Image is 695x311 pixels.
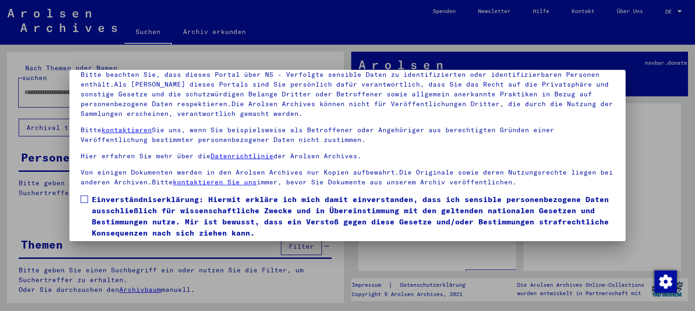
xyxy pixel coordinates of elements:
span: Einverständniserklärung: Hiermit erkläre ich mich damit einverstanden, dass ich sensible personen... [92,194,614,238]
a: kontaktieren Sie uns [173,178,257,186]
p: Bitte Sie uns, wenn Sie beispielsweise als Betroffener oder Angehöriger aus berechtigten Gründen ... [81,125,614,145]
p: Hier erfahren Sie mehr über die der Arolsen Archives. [81,151,614,161]
img: Zustimmung ändern [654,270,677,293]
a: Datenrichtlinie [211,152,273,160]
a: kontaktieren [102,126,152,134]
p: Von einigen Dokumenten werden in den Arolsen Archives nur Kopien aufbewahrt.Die Originale sowie d... [81,168,614,187]
p: Bitte beachten Sie, dass dieses Portal über NS - Verfolgte sensible Daten zu identifizierten oder... [81,70,614,119]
